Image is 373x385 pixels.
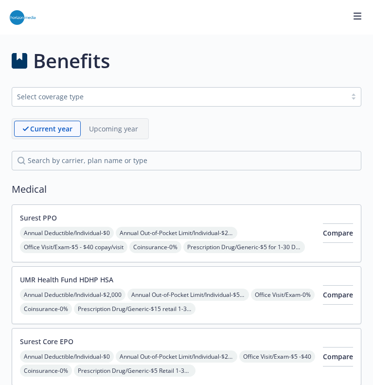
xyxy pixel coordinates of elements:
button: Compare [323,223,353,243]
span: Annual Deductible/Individual - $2,000 [20,289,125,301]
p: Upcoming year [89,124,138,134]
button: Compare [323,285,353,305]
button: Surest PPO [20,213,57,223]
span: Annual Out-of-Pocket Limit/Individual - $2,500 [116,350,237,363]
button: Surest Core EPO [20,336,73,347]
button: Compare [323,347,353,367]
span: Annual Deductible/Individual - $0 [20,227,114,239]
span: Prescription Drug/Generic - $5 for 1-30 DS Retail; $15 for 31-90 DS Retail [183,241,305,253]
h1: Benefits [33,46,110,75]
span: Compare [323,228,353,238]
span: Compare [323,290,353,299]
span: Coinsurance - 0% [20,365,72,377]
span: Annual Deductible/Individual - $0 [20,350,114,363]
span: Office Visit/Exam - $5 -$40 [239,350,315,363]
span: Office Visit/Exam - 0% [251,289,315,301]
span: Office Visit/Exam - $5 - $40 copay/visit [20,241,127,253]
span: Coinsurance - 0% [129,241,181,253]
h2: Medical [12,182,361,197]
div: Select coverage type [17,92,341,102]
span: Prescription Drug/Generic - $15 retail 1-30 days; $30 retail 31-90 days [74,303,195,315]
p: Current year [30,124,72,134]
span: Compare [323,352,353,361]
input: search by carrier, plan name or type [12,151,361,170]
button: UMR Health Fund HDHP HSA [20,275,113,285]
span: Annual Out-of-Pocket Limit/Individual - $2,500 [116,227,237,239]
span: Coinsurance - 0% [20,303,72,315]
span: Prescription Drug/Generic - $5 Retail 1-30DS; $15 Retail 31-90DS [74,365,195,377]
span: Annual Out-of-Pocket Limit/Individual - $5,000 [127,289,249,301]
